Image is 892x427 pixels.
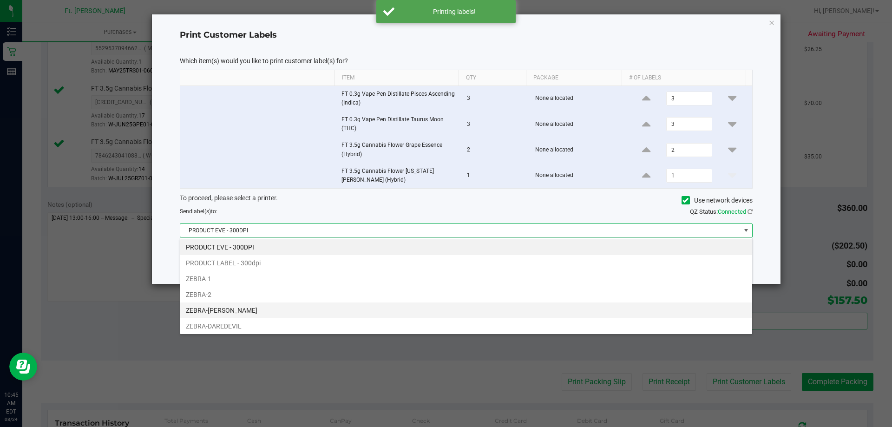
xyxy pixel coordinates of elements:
[180,287,752,302] li: ZEBRA-2
[180,29,753,41] h4: Print Customer Labels
[622,70,746,86] th: # of labels
[461,86,530,112] td: 3
[336,86,461,112] td: FT 0.3g Vape Pen Distillate Pisces Ascending (Indica)
[530,137,627,163] td: None allocated
[180,271,752,287] li: ZEBRA-1
[718,208,746,215] span: Connected
[336,163,461,188] td: FT 3.5g Cannabis Flower [US_STATE][PERSON_NAME] (Hybrid)
[336,112,461,137] td: FT 0.3g Vape Pen Distillate Taurus Moon (THC)
[461,163,530,188] td: 1
[180,239,752,255] li: PRODUCT EVE - 300DPI
[180,255,752,271] li: PRODUCT LABEL - 300dpi
[180,57,753,65] p: Which item(s) would you like to print customer label(s) for?
[690,208,753,215] span: QZ Status:
[461,137,530,163] td: 2
[192,208,211,215] span: label(s)
[180,208,217,215] span: Send to:
[334,70,459,86] th: Item
[173,193,760,207] div: To proceed, please select a printer.
[526,70,622,86] th: Package
[180,302,752,318] li: ZEBRA-[PERSON_NAME]
[530,163,627,188] td: None allocated
[9,353,37,381] iframe: Resource center
[400,7,509,16] div: Printing labels!
[180,318,752,334] li: ZEBRA-DAREDEVIL
[336,137,461,163] td: FT 3.5g Cannabis Flower Grape Essence (Hybrid)
[459,70,526,86] th: Qty
[180,224,741,237] span: PRODUCT EVE - 300DPI
[461,112,530,137] td: 3
[530,112,627,137] td: None allocated
[530,86,627,112] td: None allocated
[682,196,753,205] label: Use network devices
